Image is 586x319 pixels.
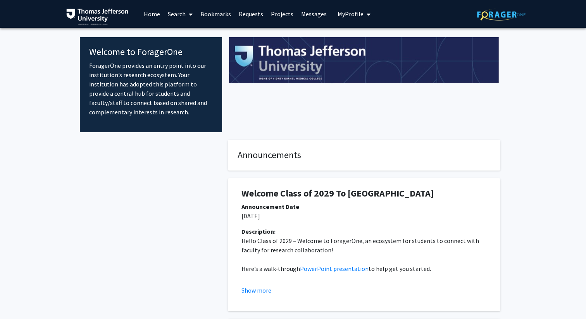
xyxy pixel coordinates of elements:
p: Hello Class of 2029 – Welcome to ForagerOne, an ecosystem for students to connect with faculty fo... [241,236,487,255]
img: Cover Image [229,37,499,84]
a: Requests [235,0,267,28]
img: Thomas Jefferson University Logo [66,9,128,25]
h1: Welcome Class of 2029 To [GEOGRAPHIC_DATA] [241,188,487,199]
a: Home [140,0,164,28]
span: My Profile [338,10,364,18]
iframe: Chat [6,284,33,313]
div: Announcement Date [241,202,487,211]
a: Messages [297,0,331,28]
img: ForagerOne Logo [477,9,526,21]
a: Search [164,0,196,28]
p: ForagerOne provides an entry point into our institution’s research ecosystem. Your institution ha... [89,61,213,117]
h4: Welcome to ForagerOne [89,47,213,58]
button: Show more [241,286,271,295]
div: Description: [241,227,487,236]
a: Projects [267,0,297,28]
p: Here’s a walk-through to help get you started. [241,264,487,273]
a: Bookmarks [196,0,235,28]
h4: Announcements [238,150,491,161]
a: PowerPoint presentation [300,265,369,272]
p: [DATE] [241,211,487,221]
